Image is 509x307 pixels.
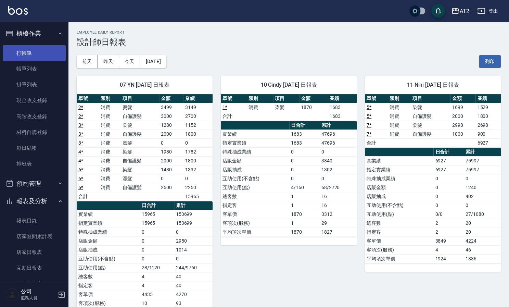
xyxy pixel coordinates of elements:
th: 金額 [299,94,328,103]
td: 總客數 [77,272,140,281]
td: 40 [174,272,213,281]
td: 消費 [99,174,121,183]
td: 28/1120 [140,263,174,272]
button: AT2 [448,4,472,18]
td: 1827 [320,228,357,236]
td: 1683 [289,138,319,147]
td: 75997 [464,156,501,165]
td: 平均項次單價 [365,254,433,263]
td: 0 [183,138,213,147]
img: Logo [8,6,28,15]
a: 每日結帳 [3,140,66,156]
td: 1152 [183,121,213,130]
td: 店販抽成 [365,192,433,201]
td: 1800 [183,156,213,165]
h5: 公司 [21,288,56,295]
td: 客單價 [77,290,140,299]
td: 1683 [328,103,357,112]
td: 自備護髮 [411,130,450,138]
td: 染髮 [411,103,450,112]
td: 1782 [183,147,213,156]
th: 金額 [159,94,183,103]
td: 實業績 [221,130,289,138]
td: 1683 [289,130,319,138]
td: 20 [464,219,501,228]
td: 1836 [464,254,501,263]
td: 1280 [159,121,183,130]
td: 染髮 [121,147,159,156]
th: 單號 [365,94,388,103]
td: 46 [464,245,501,254]
td: 1302 [320,165,357,174]
td: 總客數 [221,192,289,201]
td: 指定客 [77,281,140,290]
td: 29 [320,219,357,228]
span: 10 Cindy [DATE] 日報表 [229,82,348,88]
td: 900 [475,130,501,138]
span: 11 Nini [DATE] 日報表 [373,82,493,88]
a: 高階收支登錄 [3,109,66,124]
td: 特殊抽成業績 [221,147,289,156]
button: 櫃檯作業 [3,25,66,42]
a: 帳單列表 [3,61,66,77]
td: 6927 [475,138,501,147]
th: 類別 [388,94,411,103]
a: 店家區間累計表 [3,229,66,244]
div: AT2 [459,7,469,15]
td: 指定實業績 [77,219,140,228]
td: 客單價 [365,236,433,245]
td: 店販抽成 [77,245,140,254]
td: 合計 [77,192,99,201]
td: 2950 [174,236,213,245]
td: 消費 [99,121,121,130]
td: 客項次(服務) [221,219,289,228]
th: 單號 [221,94,247,103]
td: 自備護髮 [121,156,159,165]
table: a dense table [365,94,501,148]
td: 0 [433,183,463,192]
td: 4 [140,281,174,290]
td: 特殊抽成業績 [77,228,140,236]
img: Person [5,288,19,302]
td: 1924 [433,254,463,263]
h2: Employee Daily Report [77,30,501,35]
td: 消費 [99,130,121,138]
td: 客單價 [221,210,289,219]
th: 金額 [450,94,476,103]
td: 1 [289,192,319,201]
a: 排班表 [3,156,66,172]
th: 業績 [328,94,357,103]
td: 1870 [299,103,328,112]
td: 2000 [159,130,183,138]
td: 互助使用(不含點) [77,254,140,263]
td: 1332 [183,165,213,174]
td: 1800 [183,130,213,138]
td: 47696 [320,130,357,138]
td: 0 [289,174,319,183]
td: 0 [174,228,213,236]
td: 店販金額 [221,156,289,165]
td: 153699 [174,219,213,228]
td: 20 [464,228,501,236]
a: 店家日報表 [3,244,66,260]
td: 1683 [328,112,357,121]
td: 1699 [450,103,476,112]
button: save [431,4,445,18]
td: 互助使用(點) [365,210,433,219]
td: 消費 [99,165,121,174]
table: a dense table [77,94,213,201]
td: 1870 [289,210,319,219]
td: 店販金額 [77,236,140,245]
td: 消費 [99,156,121,165]
td: 實業績 [77,210,140,219]
button: 預約管理 [3,175,66,193]
td: 漂髮 [121,138,159,147]
td: 6927 [433,165,463,174]
td: 16 [320,201,357,210]
td: 店販金額 [365,183,433,192]
td: 1240 [464,183,501,192]
table: a dense table [221,121,357,237]
td: 消費 [99,138,121,147]
th: 單號 [77,94,99,103]
td: 互助使用(點) [77,263,140,272]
